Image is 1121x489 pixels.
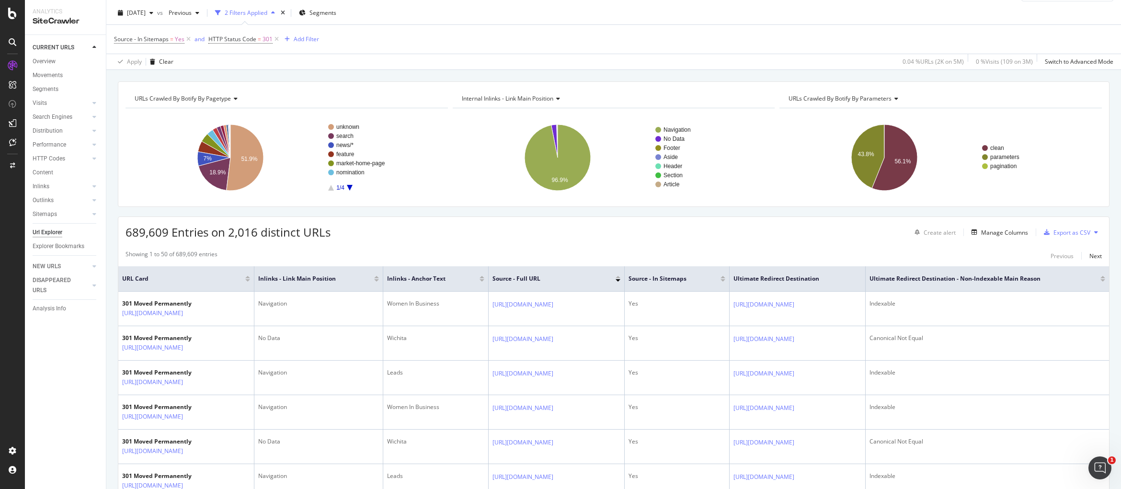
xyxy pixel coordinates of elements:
[387,403,484,411] div: Women In Business
[209,169,226,176] text: 18.9%
[990,154,1019,160] text: parameters
[1040,225,1090,240] button: Export as CSV
[787,91,1093,106] h4: URLs Crawled By Botify By parameters
[33,57,99,67] a: Overview
[990,163,1017,170] text: pagination
[211,5,279,21] button: 2 Filters Applied
[33,262,90,272] a: NEW URLS
[122,308,183,318] a: [URL][DOMAIN_NAME]
[733,403,794,413] a: [URL][DOMAIN_NAME]
[258,274,360,283] span: Inlinks - Link Main Position
[33,16,98,27] div: SiteCrawler
[924,228,956,237] div: Create alert
[114,5,157,21] button: [DATE]
[492,300,553,309] a: [URL][DOMAIN_NAME]
[208,35,256,43] span: HTTP Status Code
[33,140,90,150] a: Performance
[258,403,379,411] div: Navigation
[170,35,173,43] span: =
[126,224,331,240] span: 689,609 Entries on 2,016 distinct URLs
[869,299,1105,308] div: Indexable
[133,91,439,106] h4: URLs Crawled By Botify By pagetype
[492,438,553,447] a: [URL][DOMAIN_NAME]
[33,84,58,94] div: Segments
[663,154,678,160] text: Aside
[33,209,57,219] div: Sitemaps
[294,35,319,43] div: Add Filter
[629,403,725,411] div: Yes
[122,299,225,308] div: 301 Moved Permanently
[127,57,142,66] div: Apply
[33,84,99,94] a: Segments
[1108,456,1116,464] span: 1
[126,116,446,199] svg: A chart.
[33,304,66,314] div: Analysis Info
[33,140,66,150] div: Performance
[122,334,225,342] div: 301 Moved Permanently
[336,124,359,130] text: unknown
[33,262,61,272] div: NEW URLS
[263,33,273,46] span: 301
[33,70,99,80] a: Movements
[492,369,553,378] a: [URL][DOMAIN_NAME]
[241,156,257,162] text: 51.9%
[114,54,142,69] button: Apply
[663,145,680,151] text: Footer
[146,54,173,69] button: Clear
[387,472,484,480] div: Leads
[122,274,243,283] span: URL Card
[33,209,90,219] a: Sitemaps
[629,368,725,377] div: Yes
[387,437,484,446] div: Wichita
[492,472,553,482] a: [URL][DOMAIN_NAME]
[122,472,225,480] div: 301 Moved Permanently
[629,437,725,446] div: Yes
[122,343,183,353] a: [URL][DOMAIN_NAME]
[492,334,553,344] a: [URL][DOMAIN_NAME]
[157,9,165,17] span: vs
[33,112,90,122] a: Search Engines
[165,9,192,17] span: Previous
[387,368,484,377] div: Leads
[789,94,892,102] span: URLs Crawled By Botify By parameters
[976,57,1033,66] div: 0 % Visits ( 109 on 3M )
[126,250,217,262] div: Showing 1 to 50 of 689,609 entries
[629,334,725,342] div: Yes
[336,151,355,158] text: feature
[869,437,1105,446] div: Canonical Not Equal
[309,9,336,17] span: Segments
[33,112,72,122] div: Search Engines
[733,274,847,283] span: Ultimate Redirect Destination
[336,169,365,176] text: nomination
[33,43,74,53] div: CURRENT URLS
[33,70,63,80] div: Movements
[122,412,183,421] a: [URL][DOMAIN_NAME]
[903,57,964,66] div: 0.04 % URLs ( 2K on 5M )
[33,241,84,251] div: Explorer Bookmarks
[33,126,63,136] div: Distribution
[122,368,225,377] div: 301 Moved Permanently
[194,34,205,44] button: and
[453,116,773,199] div: A chart.
[33,154,65,164] div: HTTP Codes
[733,300,794,309] a: [URL][DOMAIN_NAME]
[258,35,261,43] span: =
[1045,57,1113,66] div: Switch to Advanced Mode
[33,43,90,53] a: CURRENT URLS
[122,377,183,387] a: [URL][DOMAIN_NAME]
[258,472,379,480] div: Navigation
[33,227,99,238] a: Url Explorer
[33,126,90,136] a: Distribution
[779,116,1099,199] svg: A chart.
[336,133,354,139] text: search
[858,151,874,158] text: 43.8%
[33,168,99,178] a: Content
[1041,54,1113,69] button: Switch to Advanced Mode
[1051,252,1074,260] div: Previous
[258,334,379,342] div: No Data
[492,403,553,413] a: [URL][DOMAIN_NAME]
[387,299,484,308] div: Women In Business
[663,126,691,133] text: Navigation
[336,160,385,167] text: market-home-page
